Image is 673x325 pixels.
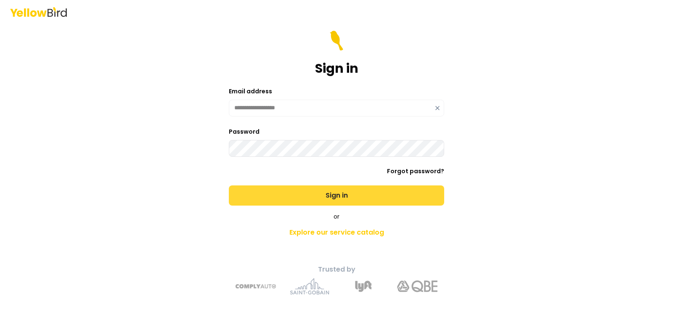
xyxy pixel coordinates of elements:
[188,224,485,241] a: Explore our service catalog
[334,212,339,221] span: or
[229,185,444,206] button: Sign in
[229,127,260,136] label: Password
[188,264,485,275] p: Trusted by
[387,167,444,175] a: Forgot password?
[229,87,272,95] label: Email address
[315,61,358,76] h1: Sign in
